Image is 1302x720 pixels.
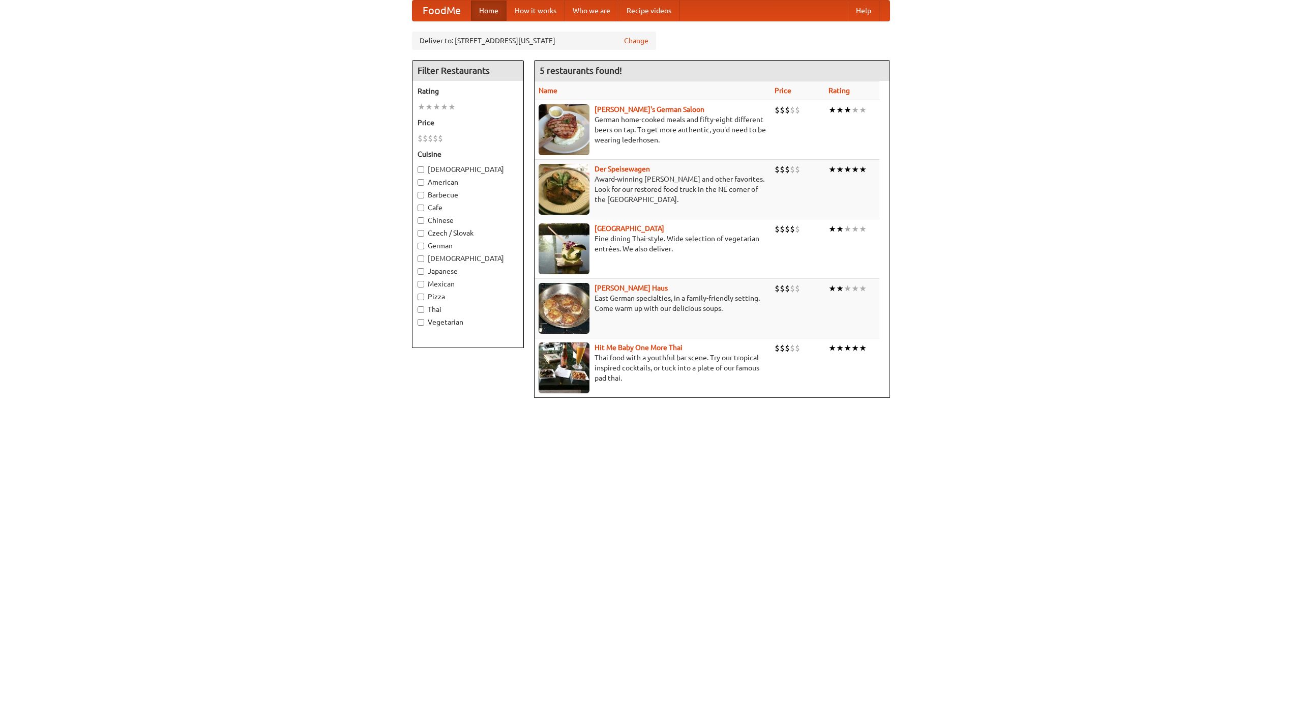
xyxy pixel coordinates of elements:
li: $ [795,223,800,235]
li: ★ [844,164,851,175]
li: $ [438,133,443,144]
li: $ [780,104,785,116]
li: $ [795,104,800,116]
a: Name [539,87,557,95]
li: ★ [851,164,859,175]
li: $ [790,283,795,294]
li: ★ [828,283,836,294]
li: ★ [851,342,859,354]
a: Help [848,1,879,21]
li: $ [790,223,795,235]
input: Thai [418,306,424,313]
label: Cafe [418,203,518,213]
h4: Filter Restaurants [412,61,523,81]
label: Pizza [418,292,518,302]
li: $ [775,283,780,294]
li: ★ [828,223,836,235]
li: ★ [851,223,859,235]
li: ★ [836,283,844,294]
li: ★ [851,283,859,294]
li: ★ [844,342,851,354]
li: $ [433,133,438,144]
label: Mexican [418,279,518,289]
p: Fine dining Thai-style. Wide selection of vegetarian entrées. We also deliver. [539,234,766,254]
li: ★ [844,223,851,235]
li: $ [775,342,780,354]
a: Who we are [565,1,618,21]
li: $ [795,342,800,354]
li: $ [780,164,785,175]
input: Japanese [418,268,424,275]
div: Deliver to: [STREET_ADDRESS][US_STATE] [412,32,656,50]
li: $ [775,164,780,175]
input: [DEMOGRAPHIC_DATA] [418,166,424,173]
li: ★ [844,283,851,294]
img: babythai.jpg [539,342,589,393]
li: ★ [828,342,836,354]
li: $ [418,133,423,144]
li: ★ [836,223,844,235]
img: speisewagen.jpg [539,164,589,215]
li: ★ [836,104,844,116]
li: $ [780,342,785,354]
li: ★ [859,223,867,235]
label: American [418,177,518,187]
ng-pluralize: 5 restaurants found! [540,66,622,75]
input: Czech / Slovak [418,230,424,237]
input: Vegetarian [418,319,424,326]
li: ★ [836,342,844,354]
li: ★ [433,101,440,112]
li: $ [780,223,785,235]
li: $ [785,342,790,354]
li: $ [795,283,800,294]
h5: Rating [418,86,518,96]
li: $ [428,133,433,144]
a: [PERSON_NAME] Haus [595,284,668,292]
a: Recipe videos [618,1,679,21]
h5: Cuisine [418,149,518,159]
img: kohlhaus.jpg [539,283,589,334]
li: $ [785,164,790,175]
img: satay.jpg [539,223,589,274]
input: [DEMOGRAPHIC_DATA] [418,255,424,262]
li: ★ [448,101,456,112]
a: Price [775,87,791,95]
input: Barbecue [418,192,424,198]
label: Vegetarian [418,317,518,327]
li: $ [775,104,780,116]
b: [PERSON_NAME]'s German Saloon [595,105,704,113]
label: [DEMOGRAPHIC_DATA] [418,164,518,175]
li: ★ [828,164,836,175]
input: Chinese [418,217,424,224]
p: Award-winning [PERSON_NAME] and other favorites. Look for our restored food truck in the NE corne... [539,174,766,205]
a: Hit Me Baby One More Thai [595,343,683,352]
li: ★ [425,101,433,112]
a: Der Speisewagen [595,165,650,173]
label: German [418,241,518,251]
label: Chinese [418,215,518,225]
label: Thai [418,304,518,314]
li: ★ [836,164,844,175]
li: $ [790,164,795,175]
a: How it works [507,1,565,21]
label: [DEMOGRAPHIC_DATA] [418,253,518,264]
img: esthers.jpg [539,104,589,155]
li: ★ [859,164,867,175]
p: East German specialties, in a family-friendly setting. Come warm up with our delicious soups. [539,293,766,313]
label: Czech / Slovak [418,228,518,238]
li: $ [795,164,800,175]
li: ★ [859,104,867,116]
li: $ [775,223,780,235]
li: $ [780,283,785,294]
a: [GEOGRAPHIC_DATA] [595,224,664,233]
p: Thai food with a youthful bar scene. Try our tropical inspired cocktails, or tuck into a plate of... [539,353,766,383]
li: ★ [859,342,867,354]
a: FoodMe [412,1,471,21]
li: $ [785,223,790,235]
a: Change [624,36,648,46]
a: Rating [828,87,850,95]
